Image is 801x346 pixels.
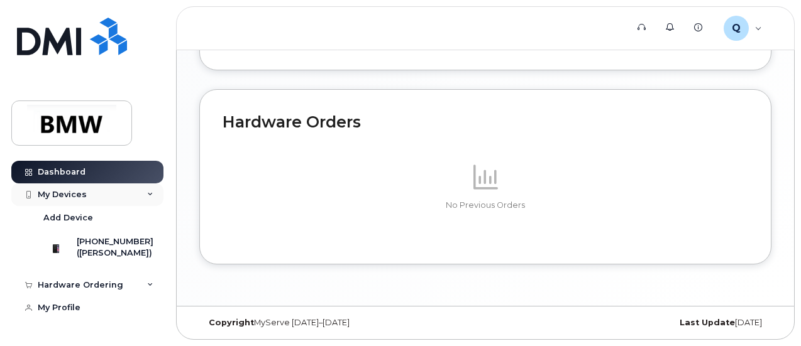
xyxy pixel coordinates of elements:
[746,291,792,337] iframe: Messenger Launcher
[581,318,771,328] div: [DATE]
[223,200,748,211] p: No Previous Orders
[732,21,741,36] span: Q
[715,16,771,41] div: QTC5932
[209,318,254,327] strong: Copyright
[223,112,748,131] h2: Hardware Orders
[680,318,735,327] strong: Last Update
[199,318,390,328] div: MyServe [DATE]–[DATE]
